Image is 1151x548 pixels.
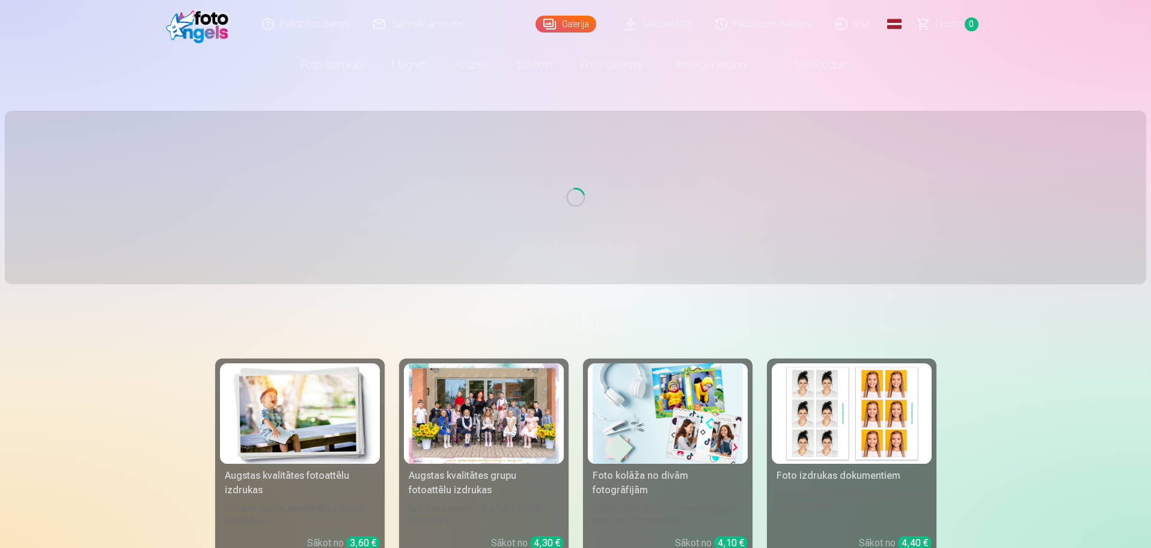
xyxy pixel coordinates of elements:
[377,48,442,82] a: Magnēti
[935,17,960,31] span: Grozs
[225,313,927,334] h3: Foto izdrukas
[220,502,380,526] div: 210 gsm papīrs, piesātināta krāsa un detalizācija
[965,17,979,31] span: 0
[404,502,564,526] div: Spilgtas krāsas uz Fuji Film Crystal fotopapīra
[225,363,375,464] img: Augstas kvalitātes fotoattēlu izdrukas
[661,48,762,82] a: Atslēgu piekariņi
[566,48,661,82] a: Foto kalendāri
[588,502,748,526] div: [DEMOGRAPHIC_DATA] neaizmirstami mirkļi vienā skaistā bildē
[762,48,865,82] a: Visi produkti
[286,48,377,82] a: Foto izdrukas
[442,48,502,82] a: Krūzes
[772,469,932,483] div: Foto izdrukas dokumentiem
[593,363,743,464] img: Foto kolāža no divām fotogrāfijām
[772,488,932,526] div: Universālas foto izdrukas dokumentiem (6 fotogrāfijas)
[220,469,380,497] div: Augstas kvalitātes fotoattēlu izdrukas
[404,469,564,497] div: Augstas kvalitātes grupu fotoattēlu izdrukas
[166,5,235,43] img: /fa1
[536,16,596,32] a: Galerija
[588,469,748,497] div: Foto kolāža no divām fotogrāfijām
[502,48,566,82] a: Suvenīri
[777,363,927,464] img: Foto izdrukas dokumentiem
